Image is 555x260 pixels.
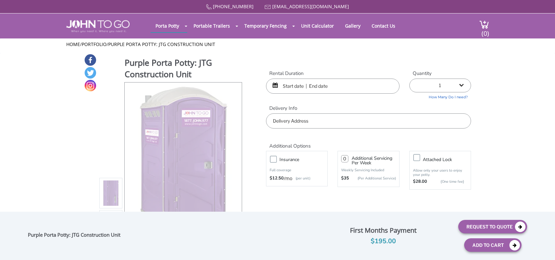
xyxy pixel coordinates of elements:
p: Weekly Servicing Included [341,168,396,173]
div: Purple Porta Potty: JTG Construction Unit [28,232,124,240]
a: Porta Potty [151,19,184,32]
a: Unit Calculator [296,19,339,32]
a: Contact Us [367,19,400,32]
label: Quantity [409,70,471,77]
img: cart a [479,20,489,29]
a: Portable Trailers [189,19,235,32]
span: (0) [481,24,489,38]
a: Purple Porta Potty: JTG Construction Unit [108,41,215,47]
a: [PHONE_NUMBER] [213,3,254,10]
a: Home [66,41,80,47]
div: First Months Payment [314,225,454,236]
img: JOHN to go [66,20,130,33]
strong: $12.50 [270,175,284,182]
a: Facebook [85,54,96,66]
h3: Insurance [279,155,331,164]
h3: Attached lock [423,155,474,164]
img: Product [134,83,233,237]
a: Instagram [85,80,96,91]
ul: / / [66,41,489,48]
button: Add To Cart [464,238,522,252]
div: /mo [270,175,324,182]
a: Twitter [85,67,96,79]
h3: Additional Servicing Per Week [352,156,396,165]
a: Temporary Fencing [239,19,292,32]
input: Delivery Address [266,113,471,129]
label: Delivery Info [266,105,471,112]
strong: $35 [341,175,349,182]
a: [EMAIL_ADDRESS][DOMAIN_NAME] [272,3,349,10]
img: Mail [265,5,271,9]
a: How Many Do I need? [409,92,471,100]
h1: Purple Porta Potty: JTG Construction Unit [125,57,243,82]
label: Rental Duration [266,70,400,77]
img: Call [206,4,212,10]
div: $195.00 [314,236,454,247]
button: Request To Quote [458,220,527,233]
p: (per unit) [292,175,310,182]
input: 0 [341,155,348,162]
button: Live Chat [529,234,555,260]
p: Allow only your users to enjoy your potty. [413,168,467,177]
h2: Additional Options [266,135,471,149]
a: Portfolio [82,41,107,47]
input: Start date | End date [266,79,400,94]
p: Full coverage [270,167,324,174]
p: (Per Additional Service) [349,176,396,181]
a: Gallery [340,19,365,32]
p: {One time fee} [430,178,464,185]
strong: $28.00 [413,178,427,185]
